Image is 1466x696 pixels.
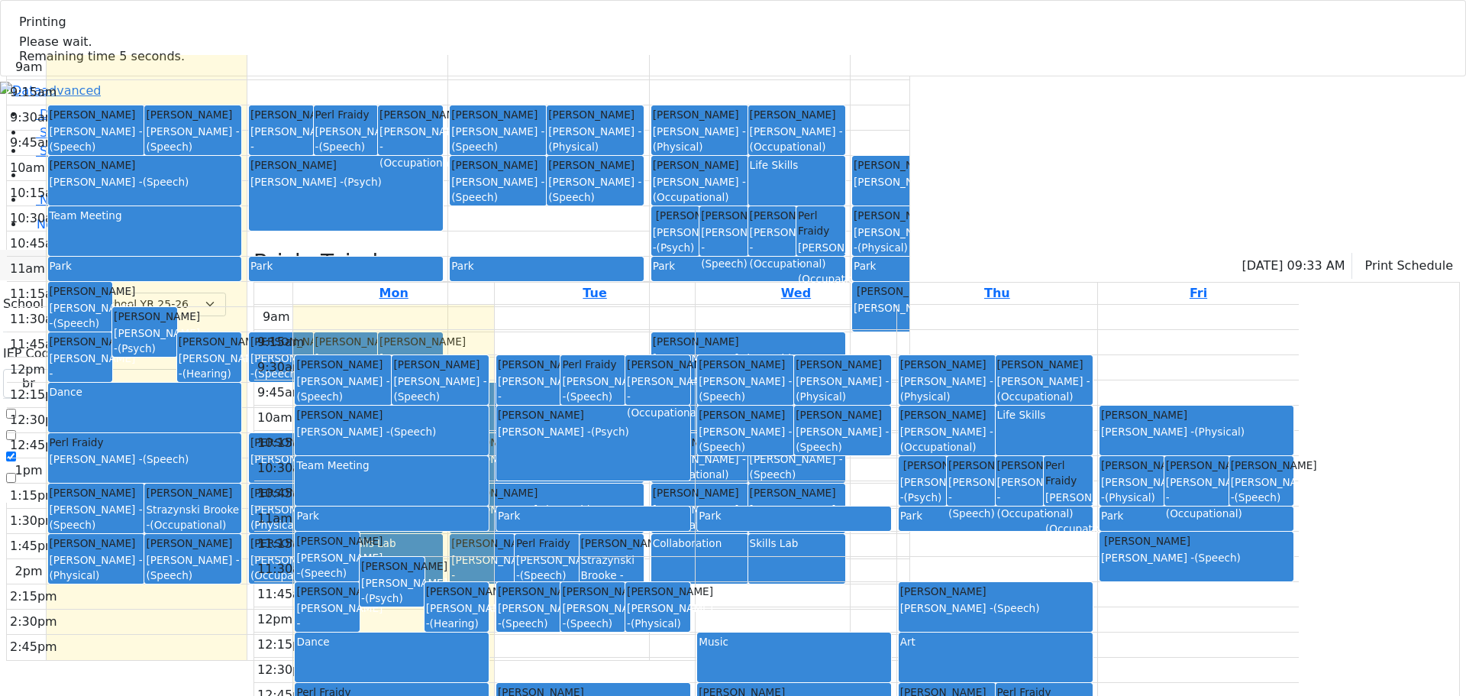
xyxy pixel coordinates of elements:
[1235,491,1281,503] span: (Speech)
[1101,424,1292,439] div: [PERSON_NAME] -
[379,124,441,170] div: [PERSON_NAME] -
[451,258,642,274] div: Park
[379,107,441,122] div: [PERSON_NAME]
[699,390,745,403] span: (Speech)
[318,141,365,153] span: (Speech)
[900,441,977,453] span: (Occupational)
[390,426,437,438] span: (Speech)
[50,452,241,467] div: [PERSON_NAME] -
[900,390,951,403] span: (Physical)
[250,519,301,531] span: (Physical)
[296,424,487,439] div: [PERSON_NAME] -
[548,157,642,173] div: [PERSON_NAME]
[254,636,315,654] div: 12:15pm
[250,502,344,533] div: [PERSON_NAME] -
[854,300,1045,316] div: [PERSON_NAME] -
[50,334,111,349] div: [PERSON_NAME]
[451,191,498,203] span: (Speech)
[7,108,60,127] div: 9:30am
[904,491,942,503] span: (Psych)
[19,34,185,63] span: Please wait.
[296,374,390,405] div: [PERSON_NAME] -
[1101,550,1292,565] div: [PERSON_NAME] -
[993,602,1040,614] span: (Speech)
[114,309,176,324] div: [PERSON_NAME]
[997,390,1074,403] span: (Occupational)
[900,474,945,506] div: [PERSON_NAME] -
[50,124,144,155] div: [PERSON_NAME] -
[627,374,689,420] div: [PERSON_NAME] -
[562,357,624,372] div: Perl Fraidy
[254,358,307,377] div: 9:30am
[300,567,347,579] span: (Speech)
[254,434,315,452] div: 10:15am
[750,107,844,122] div: [PERSON_NAME]
[857,241,908,254] span: (Physical)
[699,407,793,422] div: [PERSON_NAME]
[50,552,144,584] div: [PERSON_NAME] -
[498,357,560,372] div: [PERSON_NAME]
[1045,523,1122,535] span: (Occupational)
[900,424,994,455] div: [PERSON_NAME] -
[854,258,1045,274] div: Park
[19,49,185,63] span: Remaining time 5 seconds.
[653,174,747,206] div: [PERSON_NAME] -
[854,208,915,223] div: [PERSON_NAME]
[451,107,545,122] div: [PERSON_NAME]
[1101,474,1163,506] div: [PERSON_NAME] -
[179,334,241,349] div: [PERSON_NAME]
[250,334,312,349] div: [PERSON_NAME]
[315,124,377,155] div: [PERSON_NAME] -
[498,584,560,599] div: [PERSON_NAME]
[254,535,315,553] div: 11:15am
[7,361,48,379] div: 12pm
[502,617,548,630] span: (Speech)
[361,575,423,607] div: [PERSON_NAME] -
[997,407,1091,422] div: Life Skills
[146,536,240,551] div: [PERSON_NAME]
[7,335,68,354] div: 11:45am
[254,384,307,402] div: 9:45am
[948,507,995,520] span: (Speech)
[997,357,1091,372] div: [PERSON_NAME]
[146,569,192,581] span: (Speech)
[50,208,241,223] div: Team Meeting
[1231,474,1293,506] div: [PERSON_NAME] -
[900,634,1091,649] div: Art
[798,273,874,285] span: (Occupational)
[250,485,344,500] div: [PERSON_NAME]
[627,406,703,419] span: (Occupational)
[146,485,240,500] div: [PERSON_NAME]
[796,424,890,455] div: [PERSON_NAME] -
[254,661,315,679] div: 12:30pm
[1166,458,1228,473] div: [PERSON_NAME]
[699,441,745,453] span: (Speech)
[627,601,689,632] div: [PERSON_NAME] -
[254,409,295,427] div: 10am
[699,357,793,372] div: [PERSON_NAME]
[50,157,241,173] div: [PERSON_NAME]
[900,601,1091,616] div: [PERSON_NAME] -
[451,141,498,153] span: (Speech)
[254,333,307,351] div: 9:15am
[854,225,915,256] div: [PERSON_NAME] -
[498,374,560,420] div: [PERSON_NAME] -
[250,124,312,170] div: [PERSON_NAME] -
[7,588,60,606] div: 2:15pm
[1105,491,1155,503] span: (Physical)
[548,174,642,206] div: [PERSON_NAME] -
[296,584,358,599] div: [PERSON_NAME]
[627,357,689,372] div: [PERSON_NAME]
[179,351,241,382] div: [PERSON_NAME] -
[701,257,748,270] span: (Speech)
[50,351,111,397] div: [PERSON_NAME] -
[1166,474,1228,521] div: [PERSON_NAME] -
[498,601,560,632] div: [PERSON_NAME] -
[854,283,1045,299] div: [PERSON_NAME]
[750,257,826,270] span: (Occupational)
[254,560,315,578] div: 11:30am
[750,141,826,153] span: (Occupational)
[900,357,994,372] div: [PERSON_NAME]
[548,141,599,153] span: (Physical)
[430,617,479,630] span: (Hearing)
